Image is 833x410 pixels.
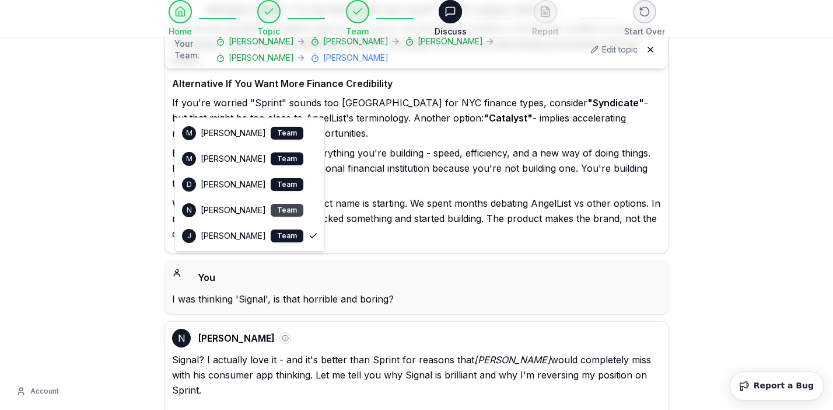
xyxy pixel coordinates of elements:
div: Team [271,152,303,165]
span: [PERSON_NAME] [201,204,266,216]
span: [PERSON_NAME] [201,179,266,190]
div: D [182,178,196,192]
div: Team [271,230,303,242]
span: [PERSON_NAME] [201,127,266,139]
span: [PERSON_NAME] [201,153,266,165]
div: Team [271,178,303,191]
div: Team [271,127,303,140]
div: J [182,229,196,243]
div: M [182,126,196,140]
div: N [182,203,196,217]
span: [PERSON_NAME] [201,230,266,242]
div: Team [271,204,303,217]
div: M [182,152,196,166]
